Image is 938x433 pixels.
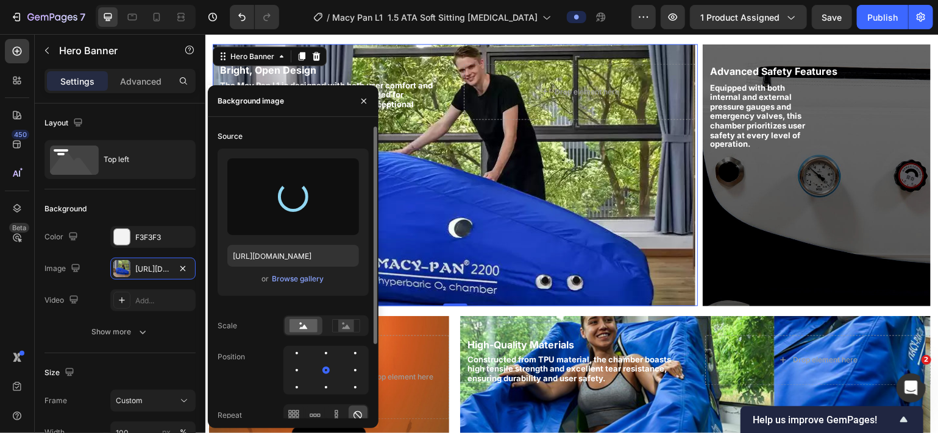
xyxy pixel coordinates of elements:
div: Undo/Redo [230,5,279,29]
span: 2 [922,355,931,365]
div: Video [44,292,81,309]
span: Macy Pan L1 1.5 ATA Soft Sitting [MEDICAL_DATA] [332,11,538,24]
span: uilt to be straightforward, using the system is second nature, welcoming for beginners & seasoned... [9,323,95,380]
strong: Advanced Safety Features [505,31,632,43]
div: Layout [44,115,85,132]
div: Position [218,351,245,362]
strong: High-Quality Materials [262,305,369,317]
button: Show more [44,321,196,343]
div: [URL][DOMAIN_NAME] [135,264,171,275]
div: Top left [104,146,178,174]
span: Save [822,12,842,23]
span: / [327,11,330,24]
div: Publish [867,11,898,24]
button: 7 [5,5,91,29]
p: Constructed from TPU material, the chamber boasts high tensile strength and excellent tear resist... [262,322,479,350]
span: or [261,272,269,286]
div: Drop element here [588,322,652,331]
div: Background image [218,96,284,107]
div: 450 [12,130,29,139]
p: 7 [80,10,85,24]
button: Custom [110,390,196,412]
p: Hero Banner [59,43,163,58]
div: Background Image [497,10,725,272]
div: Size [44,365,77,381]
div: Add... [135,295,193,306]
div: Background [44,203,87,214]
span: Ease of Use [9,306,65,319]
p: Advanced [120,75,162,88]
iframe: Design area [205,34,938,433]
div: Hero Banner [23,17,71,28]
div: F3F3F3 [135,232,193,243]
div: Repeat [218,410,242,421]
label: Frame [44,395,67,406]
div: Browse gallery [272,273,324,284]
button: Show survey - Help us improve GemPages! [753,412,911,427]
div: Show more [92,326,149,338]
div: Beta [9,223,29,233]
div: Image [44,261,83,277]
span: B [9,323,14,333]
div: Drop element here [164,339,229,348]
input: https://example.com/image.jpg [227,245,359,267]
div: Scale [218,320,237,331]
iframe: Intercom live chat [897,373,926,403]
button: Save [812,5,852,29]
button: Browse gallery [271,273,324,285]
span: 1 product assigned [700,11,780,24]
button: 1 product assigned [690,5,807,29]
div: Color [44,229,80,245]
button: Publish [857,5,908,29]
p: Settings [60,75,94,88]
div: Source [218,131,243,142]
span: Help us improve GemPages! [753,414,897,426]
span: Custom [116,395,143,406]
div: Drop element here [349,53,414,63]
p: Equipped with both internal and external pressure gauges and emergency valves, this chamber prior... [505,49,610,116]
